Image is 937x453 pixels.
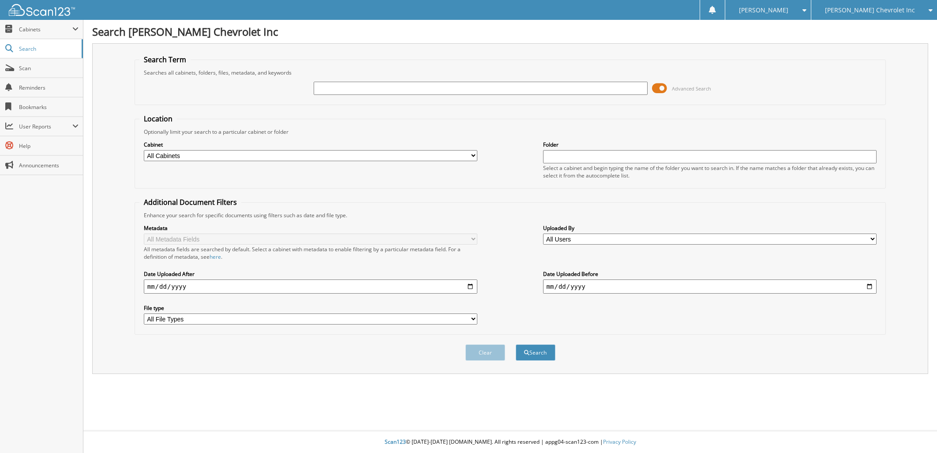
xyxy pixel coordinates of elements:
[9,4,75,16] img: scan123-logo-white.svg
[543,279,877,294] input: end
[19,26,72,33] span: Cabinets
[139,114,177,124] legend: Location
[19,103,79,111] span: Bookmarks
[19,84,79,91] span: Reminders
[92,24,928,39] h1: Search [PERSON_NAME] Chevrolet Inc
[19,123,72,130] span: User Reports
[139,55,191,64] legend: Search Term
[144,245,478,260] div: All metadata fields are searched by default. Select a cabinet with metadata to enable filtering b...
[543,141,877,148] label: Folder
[603,438,636,445] a: Privacy Policy
[543,224,877,232] label: Uploaded By
[139,197,241,207] legend: Additional Document Filters
[144,224,478,232] label: Metadata
[83,431,937,453] div: © [DATE]-[DATE] [DOMAIN_NAME]. All rights reserved | appg04-scan123-com |
[465,344,505,361] button: Clear
[19,162,79,169] span: Announcements
[543,164,877,179] div: Select a cabinet and begin typing the name of the folder you want to search in. If the name match...
[139,211,881,219] div: Enhance your search for specific documents using filters such as date and file type.
[543,270,877,278] label: Date Uploaded Before
[19,142,79,150] span: Help
[139,69,881,76] div: Searches all cabinets, folders, files, metadata, and keywords
[516,344,555,361] button: Search
[825,8,915,13] span: [PERSON_NAME] Chevrolet Inc
[385,438,406,445] span: Scan123
[19,64,79,72] span: Scan
[144,304,478,312] label: File type
[144,141,478,148] label: Cabinet
[144,270,478,278] label: Date Uploaded After
[139,128,881,136] div: Optionally limit your search to a particular cabinet or folder
[739,8,788,13] span: [PERSON_NAME]
[19,45,77,53] span: Search
[144,279,478,294] input: start
[672,85,711,92] span: Advanced Search
[210,253,221,260] a: here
